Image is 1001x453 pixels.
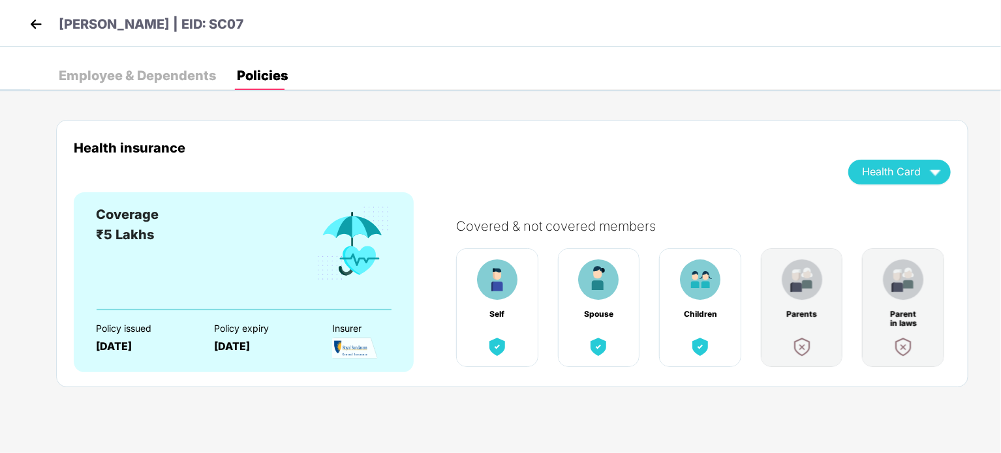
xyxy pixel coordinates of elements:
[790,335,814,358] img: benefitCardImg
[26,14,46,34] img: back
[96,323,191,334] div: Policy issued
[237,69,288,82] div: Policies
[683,310,717,319] div: Children
[74,140,829,155] div: Health insurance
[96,340,191,353] div: [DATE]
[96,205,159,225] div: Coverage
[59,69,216,82] div: Employee & Dependents
[578,259,619,300] img: benefitCardImg
[782,259,822,300] img: benefitCardImg
[214,340,309,353] div: [DATE]
[886,310,920,319] div: Parent in laws
[480,310,514,319] div: Self
[680,259,720,300] img: benefitCardImg
[332,337,378,360] img: InsurerLogo
[96,227,154,242] span: ₹5 Lakhs
[477,259,517,300] img: benefitCardImg
[587,335,610,358] img: benefitCardImg
[581,310,615,319] div: Spouse
[315,205,392,283] img: benefitCardImg
[862,168,921,175] span: Health Card
[59,14,244,35] p: [PERSON_NAME] | EID: SC07
[891,335,915,358] img: benefitCardImg
[848,160,951,184] button: Health Card
[214,323,309,334] div: Policy expiry
[688,335,712,358] img: benefitCardImg
[456,218,964,234] div: Covered & not covered members
[883,259,923,300] img: benefitCardImg
[332,323,427,334] div: Insurer
[785,310,819,319] div: Parents
[485,335,509,358] img: benefitCardImg
[924,160,947,183] img: wAAAAASUVORK5CYII=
